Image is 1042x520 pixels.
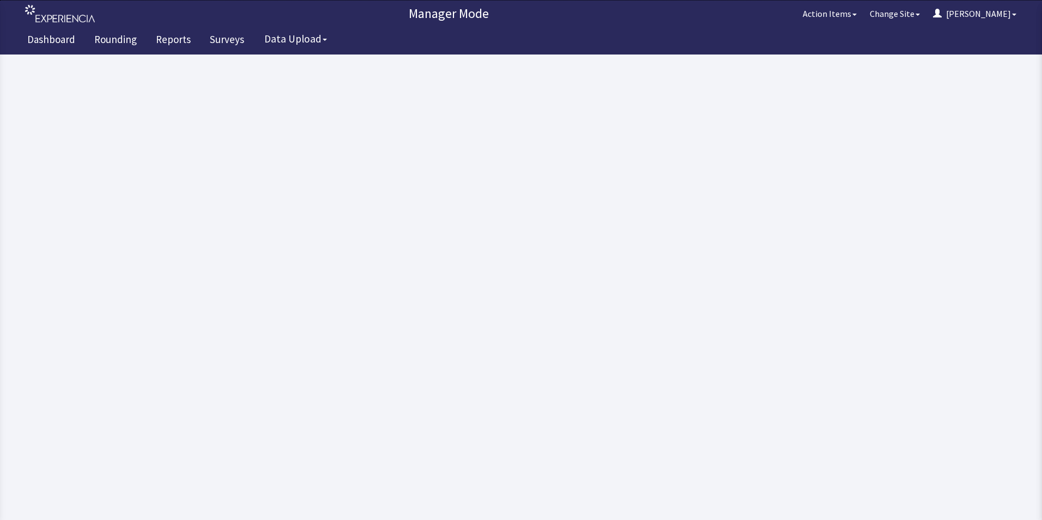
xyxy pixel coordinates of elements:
a: Dashboard [19,27,83,55]
img: experiencia_logo.png [25,5,95,23]
a: Surveys [202,27,252,55]
a: Rounding [86,27,145,55]
button: Data Upload [258,29,334,49]
a: Reports [148,27,199,55]
button: [PERSON_NAME] [926,3,1023,25]
button: Action Items [796,3,863,25]
p: Manager Mode [101,5,796,22]
button: Change Site [863,3,926,25]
